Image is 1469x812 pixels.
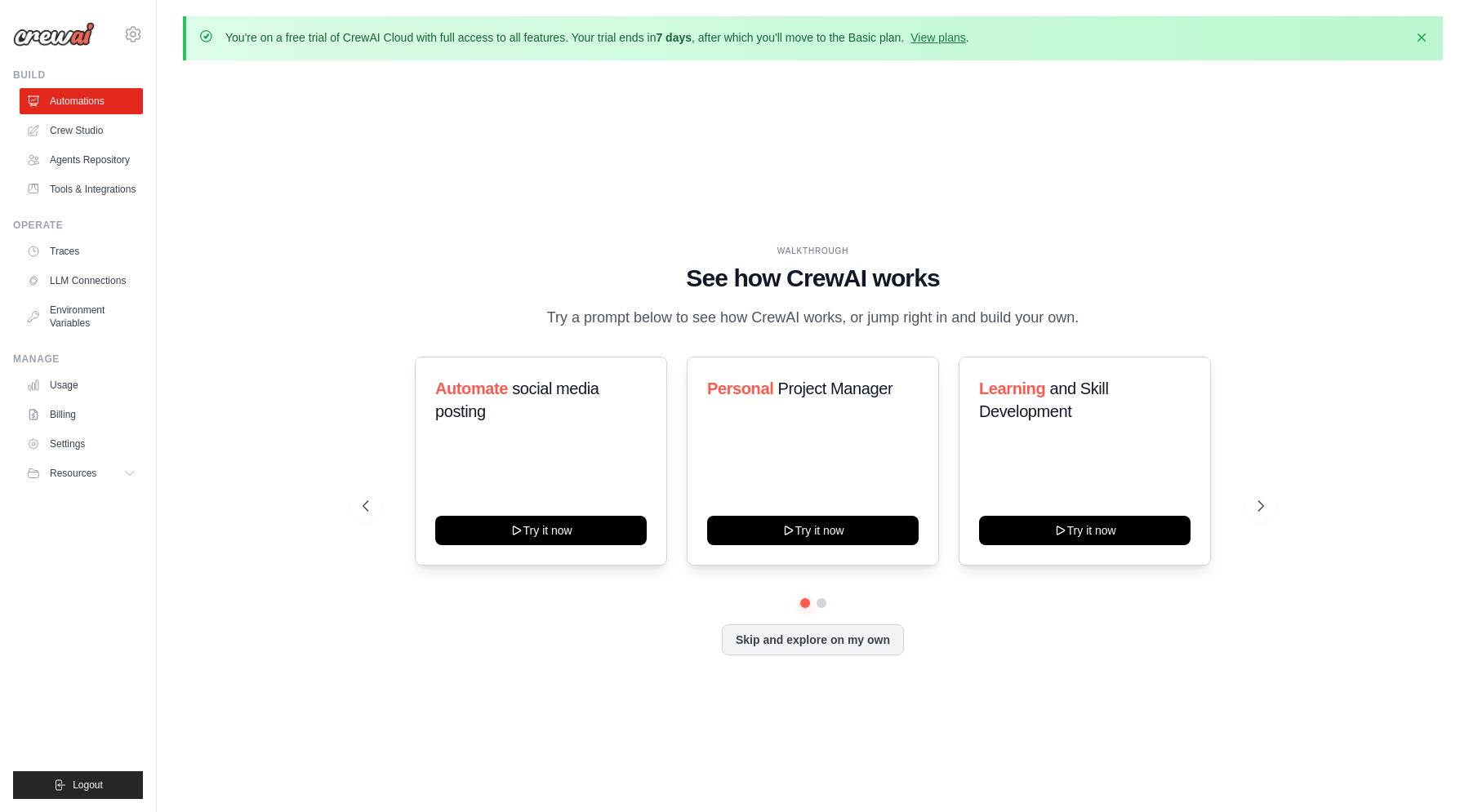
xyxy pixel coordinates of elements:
[20,297,143,336] a: Environment Variables
[910,31,965,44] a: View plans
[13,353,143,366] div: Manage
[225,29,969,46] p: You're on a free trial of CrewAI Cloud with full access to all features. Your trial ends in , aft...
[979,379,1045,397] span: Learning
[20,268,143,294] a: LLM Connections
[539,306,1088,330] p: Try a prompt below to see how CrewAI works, or jump right in and build your own.
[363,264,1264,293] h1: See how CrewAI works
[20,372,143,398] a: Usage
[435,516,647,545] button: Try it now
[13,22,95,47] img: Logo
[979,379,1108,420] span: and Skill Development
[13,69,143,82] div: Build
[20,431,143,457] a: Settings
[20,147,143,173] a: Agents Repository
[979,516,1191,545] button: Try it now
[777,379,893,397] span: Project Manager
[435,379,599,420] span: social media posting
[20,460,143,486] button: Resources
[363,245,1264,257] div: WALKTHROUGH
[707,379,773,397] span: Personal
[50,467,96,480] span: Resources
[20,118,143,144] a: Crew Studio
[13,771,143,799] button: Logout
[20,238,143,264] a: Traces
[707,516,919,545] button: Try it now
[20,88,143,114] a: Automations
[656,31,692,44] strong: 7 days
[722,624,904,655] button: Skip and explore on my own
[13,219,143,232] div: Operate
[20,176,143,202] a: Tools & Integrations
[73,779,103,792] span: Logout
[435,379,508,397] span: Automate
[1387,734,1469,812] iframe: Chat Widget
[20,402,143,428] a: Billing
